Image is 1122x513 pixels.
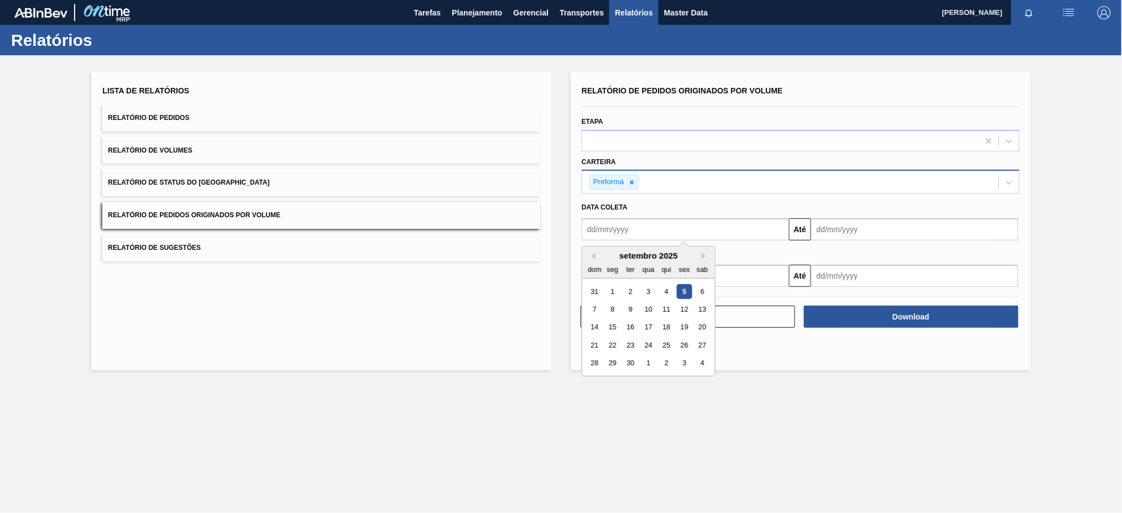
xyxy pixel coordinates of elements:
[108,244,201,252] span: Relatório de Sugestões
[677,356,692,371] div: Choose sexta-feira, 3 de outubro de 2025
[102,104,540,132] button: Relatório de Pedidos
[582,118,603,125] label: Etapa
[587,284,602,299] div: Choose domingo, 31 de agosto de 2025
[811,218,1019,240] input: dd/mm/yyyy
[102,234,540,261] button: Relatório de Sugestões
[1062,6,1076,19] img: userActions
[11,34,207,46] h1: Relatórios
[623,338,638,353] div: Choose terça-feira, 23 de setembro de 2025
[590,175,626,189] div: Preforma
[677,284,692,299] div: Choose sexta-feira, 5 de setembro de 2025
[588,252,596,260] button: Previous Month
[623,302,638,317] div: Choose terça-feira, 9 de setembro de 2025
[641,302,656,317] div: Choose quarta-feira, 10 de setembro de 2025
[641,262,656,277] div: qua
[702,252,709,260] button: Next Month
[659,262,674,277] div: qui
[606,284,620,299] div: Choose segunda-feira, 1 de setembro de 2025
[623,262,638,277] div: ter
[108,179,269,186] span: Relatório de Status do [GEOGRAPHIC_DATA]
[582,86,783,95] span: Relatório de Pedidos Originados por Volume
[1098,6,1111,19] img: Logout
[587,302,602,317] div: Choose domingo, 7 de setembro de 2025
[102,137,540,164] button: Relatório de Volumes
[582,251,715,260] div: setembro 2025
[659,284,674,299] div: Choose quinta-feira, 4 de setembro de 2025
[695,356,710,371] div: Choose sábado, 4 de outubro de 2025
[623,284,638,299] div: Choose terça-feira, 2 de setembro de 2025
[677,338,692,353] div: Choose sexta-feira, 26 de setembro de 2025
[677,320,692,335] div: Choose sexta-feira, 19 de setembro de 2025
[659,320,674,335] div: Choose quinta-feira, 18 de setembro de 2025
[582,203,628,211] span: Data coleta
[641,356,656,371] div: Choose quarta-feira, 1 de outubro de 2025
[587,356,602,371] div: Choose domingo, 28 de setembro de 2025
[659,356,674,371] div: Choose quinta-feira, 2 de outubro de 2025
[641,284,656,299] div: Choose quarta-feira, 3 de setembro de 2025
[811,265,1019,287] input: dd/mm/yyyy
[641,320,656,335] div: Choose quarta-feira, 17 de setembro de 2025
[695,284,710,299] div: Choose sábado, 6 de setembro de 2025
[414,6,441,19] span: Tarefas
[659,302,674,317] div: Choose quinta-feira, 11 de setembro de 2025
[695,302,710,317] div: Choose sábado, 13 de setembro de 2025
[587,338,602,353] div: Choose domingo, 21 de setembro de 2025
[108,114,189,122] span: Relatório de Pedidos
[586,282,711,372] div: month 2025-09
[581,306,795,328] button: Limpar
[587,262,602,277] div: dom
[695,262,710,277] div: sab
[102,169,540,196] button: Relatório de Status do [GEOGRAPHIC_DATA]
[677,302,692,317] div: Choose sexta-feira, 12 de setembro de 2025
[560,6,604,19] span: Transportes
[789,218,811,240] button: Até
[789,265,811,287] button: Até
[452,6,502,19] span: Planejamento
[623,356,638,371] div: Choose terça-feira, 30 de setembro de 2025
[606,338,620,353] div: Choose segunda-feira, 22 de setembro de 2025
[606,302,620,317] div: Choose segunda-feira, 8 de setembro de 2025
[102,86,189,95] span: Lista de Relatórios
[102,202,540,229] button: Relatório de Pedidos Originados por Volume
[695,338,710,353] div: Choose sábado, 27 de setembro de 2025
[615,6,653,19] span: Relatórios
[582,218,789,240] input: dd/mm/yyyy
[695,320,710,335] div: Choose sábado, 20 de setembro de 2025
[664,6,708,19] span: Master Data
[641,338,656,353] div: Choose quarta-feira, 24 de setembro de 2025
[108,211,280,219] span: Relatório de Pedidos Originados por Volume
[606,262,620,277] div: seg
[582,158,616,166] label: Carteira
[623,320,638,335] div: Choose terça-feira, 16 de setembro de 2025
[514,6,549,19] span: Gerencial
[659,338,674,353] div: Choose quinta-feira, 25 de setembro de 2025
[804,306,1019,328] button: Download
[606,356,620,371] div: Choose segunda-feira, 29 de setembro de 2025
[606,320,620,335] div: Choose segunda-feira, 15 de setembro de 2025
[14,8,67,18] img: TNhmsLtSVTkK8tSr43FrP2fwEKptu5GPRR3wAAAABJRU5ErkJggg==
[108,146,192,154] span: Relatório de Volumes
[587,320,602,335] div: Choose domingo, 14 de setembro de 2025
[1011,5,1047,20] button: Notificações
[677,262,692,277] div: sex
